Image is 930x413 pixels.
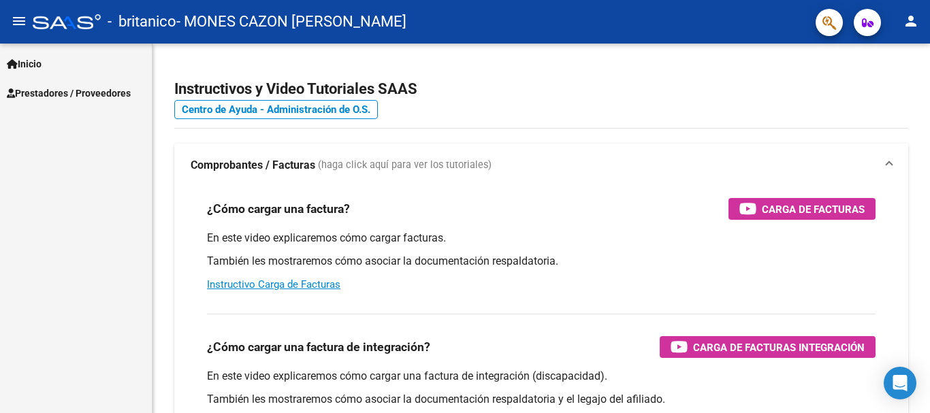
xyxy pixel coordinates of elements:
span: Prestadores / Proveedores [7,86,131,101]
span: Carga de Facturas Integración [693,339,865,356]
h2: Instructivos y Video Tutoriales SAAS [174,76,908,102]
span: - MONES CAZON [PERSON_NAME] [176,7,406,37]
span: Carga de Facturas [762,201,865,218]
mat-expansion-panel-header: Comprobantes / Facturas (haga click aquí para ver los tutoriales) [174,144,908,187]
div: Open Intercom Messenger [884,367,916,399]
mat-icon: menu [11,13,27,29]
p: En este video explicaremos cómo cargar facturas. [207,231,876,246]
a: Instructivo Carga de Facturas [207,278,340,291]
h3: ¿Cómo cargar una factura de integración? [207,337,430,357]
span: Inicio [7,56,42,71]
span: - britanico [108,7,176,37]
button: Carga de Facturas Integración [660,336,876,358]
p: También les mostraremos cómo asociar la documentación respaldatoria. [207,254,876,269]
span: (haga click aquí para ver los tutoriales) [318,158,492,173]
strong: Comprobantes / Facturas [191,158,315,173]
p: También les mostraremos cómo asociar la documentación respaldatoria y el legajo del afiliado. [207,392,876,407]
h3: ¿Cómo cargar una factura? [207,199,350,218]
mat-icon: person [903,13,919,29]
a: Centro de Ayuda - Administración de O.S. [174,100,378,119]
button: Carga de Facturas [728,198,876,220]
p: En este video explicaremos cómo cargar una factura de integración (discapacidad). [207,369,876,384]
